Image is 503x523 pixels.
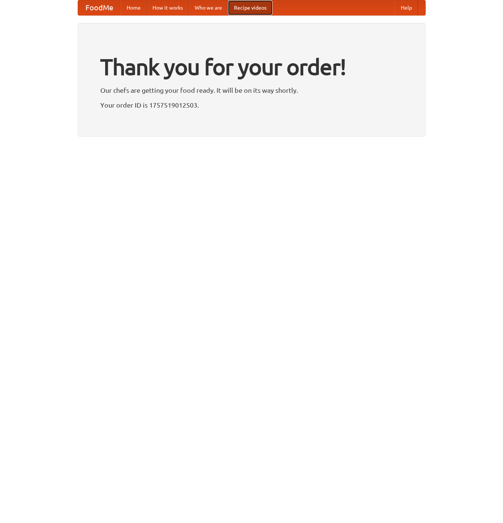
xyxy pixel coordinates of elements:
[228,0,272,15] a: Recipe videos
[121,0,147,15] a: Home
[189,0,228,15] a: Who we are
[100,49,403,85] h1: Thank you for your order!
[78,0,121,15] a: FoodMe
[147,0,189,15] a: How it works
[100,85,403,96] p: Our chefs are getting your food ready. It will be on its way shortly.
[395,0,418,15] a: Help
[100,99,403,111] p: Your order ID is 1757519012503.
